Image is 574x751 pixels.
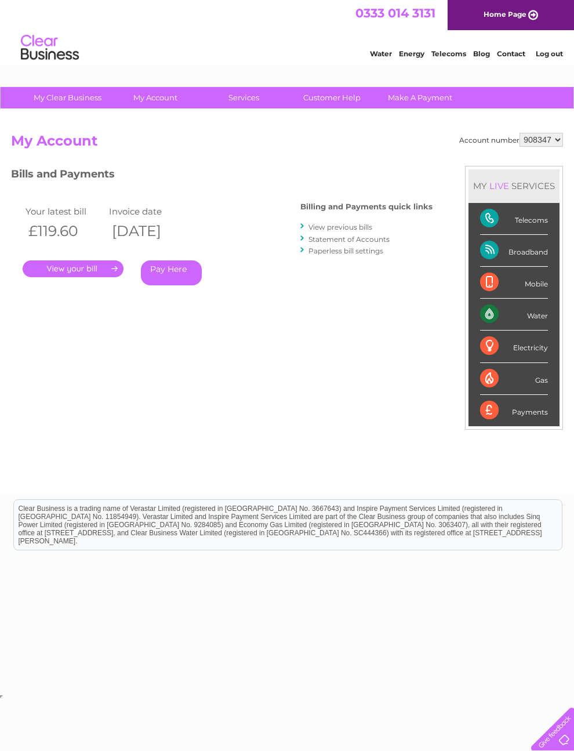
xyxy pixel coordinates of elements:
[459,133,563,147] div: Account number
[20,87,115,108] a: My Clear Business
[372,87,468,108] a: Make A Payment
[399,49,424,58] a: Energy
[23,204,106,219] td: Your latest bill
[431,49,466,58] a: Telecoms
[480,363,548,395] div: Gas
[480,331,548,362] div: Electricity
[11,166,433,186] h3: Bills and Payments
[300,202,433,211] h4: Billing and Payments quick links
[284,87,380,108] a: Customer Help
[14,6,562,56] div: Clear Business is a trading name of Verastar Limited (registered in [GEOGRAPHIC_DATA] No. 3667643...
[308,246,383,255] a: Paperless bill settings
[23,219,106,243] th: £119.60
[196,87,292,108] a: Services
[308,235,390,244] a: Statement of Accounts
[480,267,548,299] div: Mobile
[480,395,548,426] div: Payments
[106,219,190,243] th: [DATE]
[23,260,123,277] a: .
[355,6,435,20] a: 0333 014 3131
[473,49,490,58] a: Blog
[308,223,372,231] a: View previous bills
[468,169,560,202] div: MY SERVICES
[497,49,525,58] a: Contact
[480,299,548,331] div: Water
[11,133,563,155] h2: My Account
[480,235,548,267] div: Broadband
[536,49,563,58] a: Log out
[370,49,392,58] a: Water
[20,30,79,66] img: logo.png
[480,203,548,235] div: Telecoms
[106,204,190,219] td: Invoice date
[108,87,204,108] a: My Account
[487,180,511,191] div: LIVE
[141,260,202,285] a: Pay Here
